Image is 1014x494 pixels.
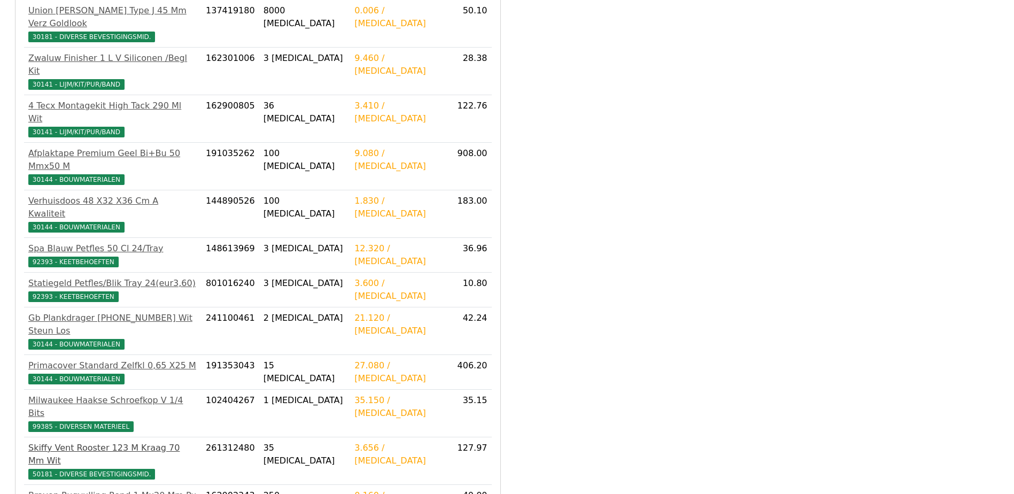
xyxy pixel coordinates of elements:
td: 191353043 [202,355,259,390]
a: Spa Blauw Petfles 50 Cl 24/Tray92393 - KEETBEHOEFTEN [28,242,197,268]
div: 8000 [MEDICAL_DATA] [264,4,346,30]
div: 3.410 / [MEDICAL_DATA] [354,99,443,125]
div: 21.120 / [MEDICAL_DATA] [354,312,443,337]
td: 42.24 [447,307,491,355]
td: 261312480 [202,437,259,485]
td: 35.15 [447,390,491,437]
div: 0.006 / [MEDICAL_DATA] [354,4,443,30]
td: 122.76 [447,95,491,143]
td: 28.38 [447,48,491,95]
div: 9.080 / [MEDICAL_DATA] [354,147,443,173]
div: 35 [MEDICAL_DATA] [264,442,346,467]
span: 99385 - DIVERSEN MATERIEEL [28,421,134,432]
div: 1 [MEDICAL_DATA] [264,394,346,407]
a: Verhuisdoos 48 X32 X36 Cm A Kwaliteit30144 - BOUWMATERIALEN [28,195,197,233]
td: 406.20 [447,355,491,390]
div: 2 [MEDICAL_DATA] [264,312,346,325]
div: Spa Blauw Petfles 50 Cl 24/Tray [28,242,197,255]
td: 162301006 [202,48,259,95]
div: 35.150 / [MEDICAL_DATA] [354,394,443,420]
div: 36 [MEDICAL_DATA] [264,99,346,125]
a: Milwaukee Haakse Schroefkop V 1/4 Bits99385 - DIVERSEN MATERIEEL [28,394,197,433]
div: Skiffy Vent Rooster 123 M Kraag 70 Mm Wit [28,442,197,467]
td: 102404267 [202,390,259,437]
span: 30141 - LIJM/KIT/PUR/BAND [28,127,125,137]
div: 1.830 / [MEDICAL_DATA] [354,195,443,220]
td: 144890526 [202,190,259,238]
span: 30144 - BOUWMATERIALEN [28,339,125,350]
div: Primacover Standard Zelfkl 0,65 X25 M [28,359,197,372]
div: Milwaukee Haakse Schroefkop V 1/4 Bits [28,394,197,420]
div: 3.600 / [MEDICAL_DATA] [354,277,443,303]
td: 191035262 [202,143,259,190]
td: 36.96 [447,238,491,273]
div: 100 [MEDICAL_DATA] [264,147,346,173]
span: 30141 - LIJM/KIT/PUR/BAND [28,79,125,90]
td: 241100461 [202,307,259,355]
td: 183.00 [447,190,491,238]
a: Afplaktape Premium Geel Bi+Bu 50 Mmx50 M30144 - BOUWMATERIALEN [28,147,197,186]
td: 908.00 [447,143,491,190]
div: 100 [MEDICAL_DATA] [264,195,346,220]
div: 12.320 / [MEDICAL_DATA] [354,242,443,268]
span: 92393 - KEETBEHOEFTEN [28,257,119,267]
div: 9.460 / [MEDICAL_DATA] [354,52,443,78]
span: 30144 - BOUWMATERIALEN [28,174,125,185]
a: Statiegeld Petfles/Blik Tray 24(eur3,60)92393 - KEETBEHOEFTEN [28,277,197,303]
div: 15 [MEDICAL_DATA] [264,359,346,385]
div: Gb Plankdrager [PHONE_NUMBER] Wit Steun Los [28,312,197,337]
span: 50181 - DIVERSE BEVESTIGINGSMID. [28,469,155,480]
div: Union [PERSON_NAME] Type J 45 Mm Verz Goldlook [28,4,197,30]
div: 27.080 / [MEDICAL_DATA] [354,359,443,385]
a: Skiffy Vent Rooster 123 M Kraag 70 Mm Wit50181 - DIVERSE BEVESTIGINGSMID. [28,442,197,480]
div: 3 [MEDICAL_DATA] [264,277,346,290]
td: 801016240 [202,273,259,307]
div: Zwaluw Finisher 1 L V Siliconen /Begl Kit [28,52,197,78]
span: 30144 - BOUWMATERIALEN [28,374,125,384]
div: Verhuisdoos 48 X32 X36 Cm A Kwaliteit [28,195,197,220]
div: 3 [MEDICAL_DATA] [264,52,346,65]
a: Primacover Standard Zelfkl 0,65 X25 M30144 - BOUWMATERIALEN [28,359,197,385]
div: Afplaktape Premium Geel Bi+Bu 50 Mmx50 M [28,147,197,173]
a: 4 Tecx Montagekit High Tack 290 Ml Wit30141 - LIJM/KIT/PUR/BAND [28,99,197,138]
div: 3 [MEDICAL_DATA] [264,242,346,255]
td: 10.80 [447,273,491,307]
td: 148613969 [202,238,259,273]
div: Statiegeld Petfles/Blik Tray 24(eur3,60) [28,277,197,290]
a: Gb Plankdrager [PHONE_NUMBER] Wit Steun Los30144 - BOUWMATERIALEN [28,312,197,350]
span: 92393 - KEETBEHOEFTEN [28,291,119,302]
span: 30144 - BOUWMATERIALEN [28,222,125,233]
a: Union [PERSON_NAME] Type J 45 Mm Verz Goldlook30181 - DIVERSE BEVESTIGINGSMID. [28,4,197,43]
td: 127.97 [447,437,491,485]
div: 3.656 / [MEDICAL_DATA] [354,442,443,467]
td: 162900805 [202,95,259,143]
span: 30181 - DIVERSE BEVESTIGINGSMID. [28,32,155,42]
a: Zwaluw Finisher 1 L V Siliconen /Begl Kit30141 - LIJM/KIT/PUR/BAND [28,52,197,90]
div: 4 Tecx Montagekit High Tack 290 Ml Wit [28,99,197,125]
